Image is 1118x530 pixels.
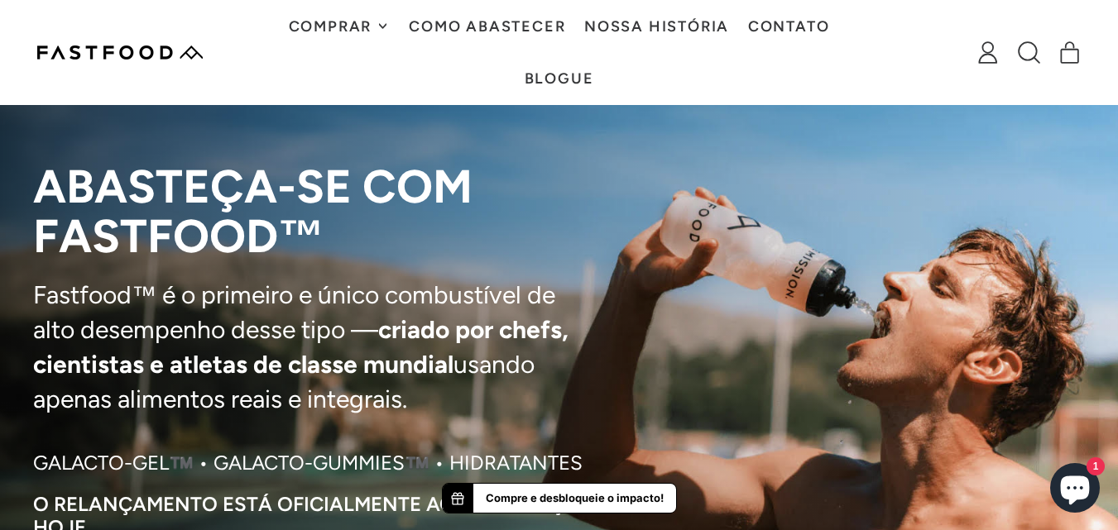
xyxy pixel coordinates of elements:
[748,17,830,36] font: Contato
[525,69,594,88] font: Blogue
[1045,463,1105,517] inbox-online-store-chat: Bate-papo da loja online Shopify
[33,279,555,345] font: Fastfood™ é o primeiro e único combustível de alto desempenho desse tipo —
[584,17,729,36] font: Nossa história
[37,45,203,60] img: Comida rápida
[33,159,473,264] font: Abasteça-se com Fastfood™
[289,17,372,36] font: Comprar
[515,52,602,104] a: Blogue
[33,451,583,475] font: Galacto-Gel™️ • Galacto-Gummies™️ • Hidratantes
[409,17,565,36] font: Como abastecer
